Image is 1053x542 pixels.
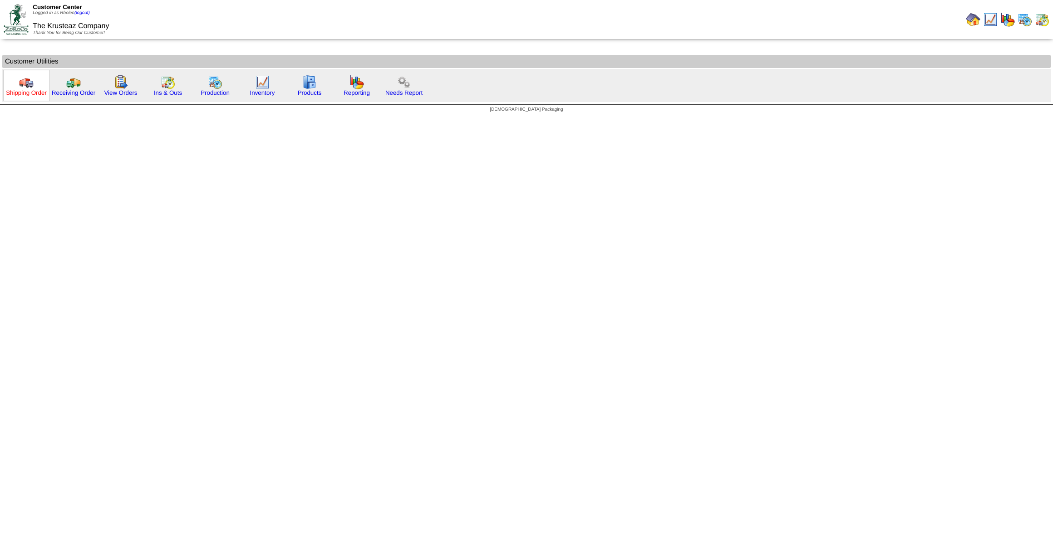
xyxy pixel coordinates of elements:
img: calendarinout.gif [161,75,175,89]
span: Logged in as Rbolen [33,10,90,15]
img: truck.gif [19,75,34,89]
img: calendarinout.gif [1035,12,1049,27]
a: Products [298,89,322,96]
img: line_graph.gif [255,75,270,89]
a: (logout) [74,10,90,15]
img: ZoRoCo_Logo(Green%26Foil)%20jpg.webp [4,4,29,34]
img: calendarprod.gif [1018,12,1032,27]
img: graph.gif [349,75,364,89]
img: graph.gif [1000,12,1015,27]
img: home.gif [966,12,980,27]
span: Customer Center [33,4,82,10]
img: line_graph.gif [983,12,998,27]
a: Ins & Outs [154,89,182,96]
a: Production [201,89,230,96]
span: [DEMOGRAPHIC_DATA] Packaging [490,107,563,112]
span: Thank You for Being Our Customer! [33,30,105,35]
a: Reporting [344,89,370,96]
img: truck2.gif [66,75,81,89]
img: cabinet.gif [302,75,317,89]
td: Customer Utilities [2,55,1051,68]
a: View Orders [104,89,137,96]
a: Inventory [250,89,275,96]
a: Shipping Order [6,89,47,96]
a: Needs Report [385,89,423,96]
img: workorder.gif [113,75,128,89]
span: The Krusteaz Company [33,22,109,30]
img: calendarprod.gif [208,75,222,89]
a: Receiving Order [52,89,95,96]
img: workflow.png [397,75,411,89]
